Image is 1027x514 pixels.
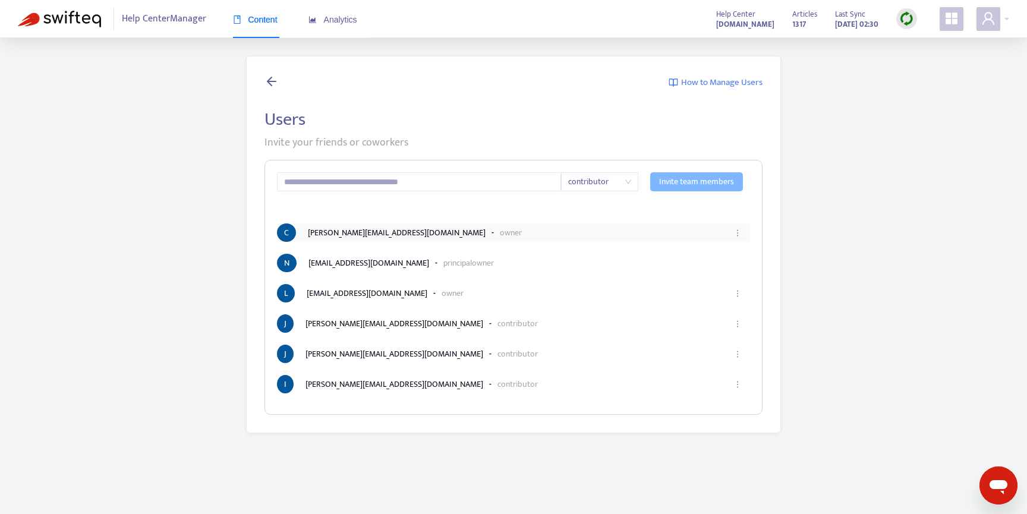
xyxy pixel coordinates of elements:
[733,289,742,298] span: ellipsis
[979,466,1017,504] iframe: Button to launch messaging window
[500,226,522,239] p: owner
[835,18,878,31] strong: [DATE] 02:30
[899,11,914,26] img: sync.dc5367851b00ba804db3.png
[277,345,294,363] span: J
[233,15,278,24] span: Content
[277,223,296,242] span: C
[277,345,750,363] li: [PERSON_NAME][EMAIL_ADDRESS][DOMAIN_NAME]
[233,15,241,24] span: book
[727,280,746,307] button: ellipsis
[733,350,742,358] span: ellipsis
[716,8,755,21] span: Help Center
[681,76,763,90] span: How to Manage Users
[568,173,631,191] span: contributor
[733,380,742,389] span: ellipsis
[981,11,996,26] span: user
[792,8,817,21] span: Articles
[716,18,774,31] strong: [DOMAIN_NAME]
[277,375,750,393] li: [PERSON_NAME][EMAIL_ADDRESS][DOMAIN_NAME]
[489,348,492,360] b: -
[727,220,746,246] button: ellipsis
[497,378,538,390] p: contributor
[264,135,763,151] p: Invite your friends or coworkers
[489,317,492,330] b: -
[497,348,538,360] p: contributor
[650,172,743,191] button: Invite team members
[264,109,763,130] h2: Users
[669,74,763,91] a: How to Manage Users
[727,371,746,398] button: ellipsis
[277,284,295,302] span: L
[716,17,774,31] a: [DOMAIN_NAME]
[442,287,464,299] p: owner
[277,314,750,333] li: [PERSON_NAME][EMAIL_ADDRESS][DOMAIN_NAME]
[727,311,746,337] button: ellipsis
[277,375,294,393] span: I
[669,78,678,87] img: image-link
[733,229,742,237] span: ellipsis
[18,11,101,27] img: Swifteq
[433,287,436,299] b: -
[277,314,294,333] span: J
[277,284,750,302] li: [EMAIL_ADDRESS][DOMAIN_NAME]
[497,317,538,330] p: contributor
[727,341,746,367] button: ellipsis
[308,15,357,24] span: Analytics
[122,8,206,30] span: Help Center Manager
[277,254,297,272] span: N
[733,320,742,328] span: ellipsis
[492,226,494,239] b: -
[489,378,492,390] b: -
[835,8,865,21] span: Last Sync
[308,15,317,24] span: area-chart
[277,254,750,272] li: [EMAIL_ADDRESS][DOMAIN_NAME]
[792,18,806,31] strong: 1317
[944,11,959,26] span: appstore
[443,257,494,269] p: principal owner
[277,223,750,242] li: [PERSON_NAME][EMAIL_ADDRESS][DOMAIN_NAME]
[435,257,437,269] b: -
